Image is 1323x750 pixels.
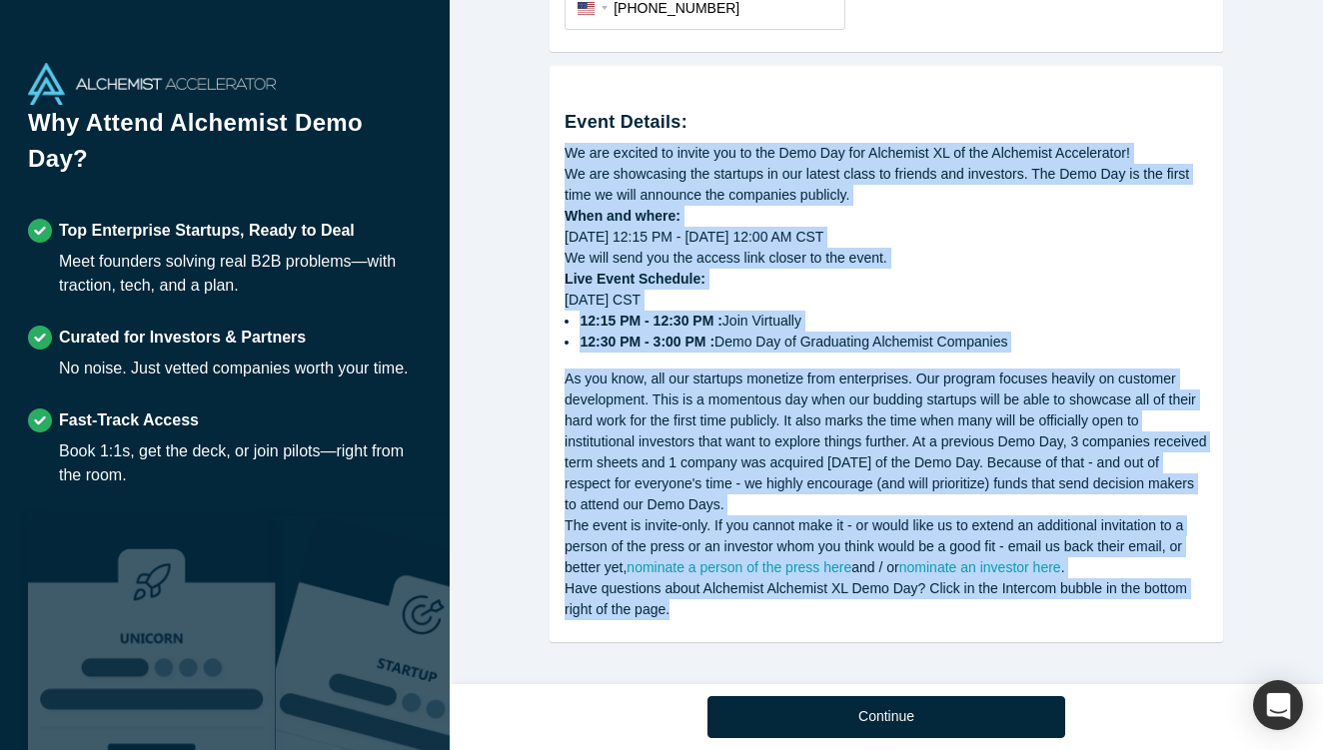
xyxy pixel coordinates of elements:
[565,208,680,224] strong: When and where:
[565,290,1208,353] div: [DATE] CST
[59,439,422,487] div: Book 1:1s, get the deck, or join pilots—right from the room.
[59,222,355,239] strong: Top Enterprise Startups, Ready to Deal
[59,411,199,428] strong: Fast-Track Access
[565,227,1208,248] div: [DATE] 12:15 PM - [DATE] 12:00 AM CST
[707,696,1065,738] button: Continue
[59,329,306,346] strong: Curated for Investors & Partners
[899,559,1061,575] a: nominate an investor here
[28,105,422,191] h1: Why Attend Alchemist Demo Day?
[565,164,1208,206] div: We are showcasing the startups in our latest class to friends and investors. The Demo Day is the ...
[580,311,1208,332] li: Join Virtually
[565,271,705,287] strong: Live Event Schedule:
[565,369,1208,515] div: As you know, all our startups monetize from enterprises. Our program focuses heavily on customer ...
[59,250,422,298] div: Meet founders solving real B2B problems—with traction, tech, and a plan.
[580,334,714,350] strong: 12:30 PM - 3:00 PM :
[565,143,1208,164] div: We are excited to invite you to the Demo Day for Alchemist XL of the Alchemist Accelerator!
[580,313,721,329] strong: 12:15 PM - 12:30 PM :
[565,112,687,132] strong: Event Details:
[580,332,1208,353] li: Demo Day of Graduating Alchemist Companies
[28,63,276,105] img: Alchemist Accelerator Logo
[565,248,1208,269] div: We will send you the access link closer to the event.
[565,578,1208,620] div: Have questions about Alchemist Alchemist XL Demo Day? Click in the Intercom bubble in the bottom ...
[627,559,851,575] a: nominate a person of the press here
[565,515,1208,578] div: The event is invite-only. If you cannot make it - or would like us to extend an additional invita...
[59,357,409,380] div: No noise. Just vetted companies worth your time.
